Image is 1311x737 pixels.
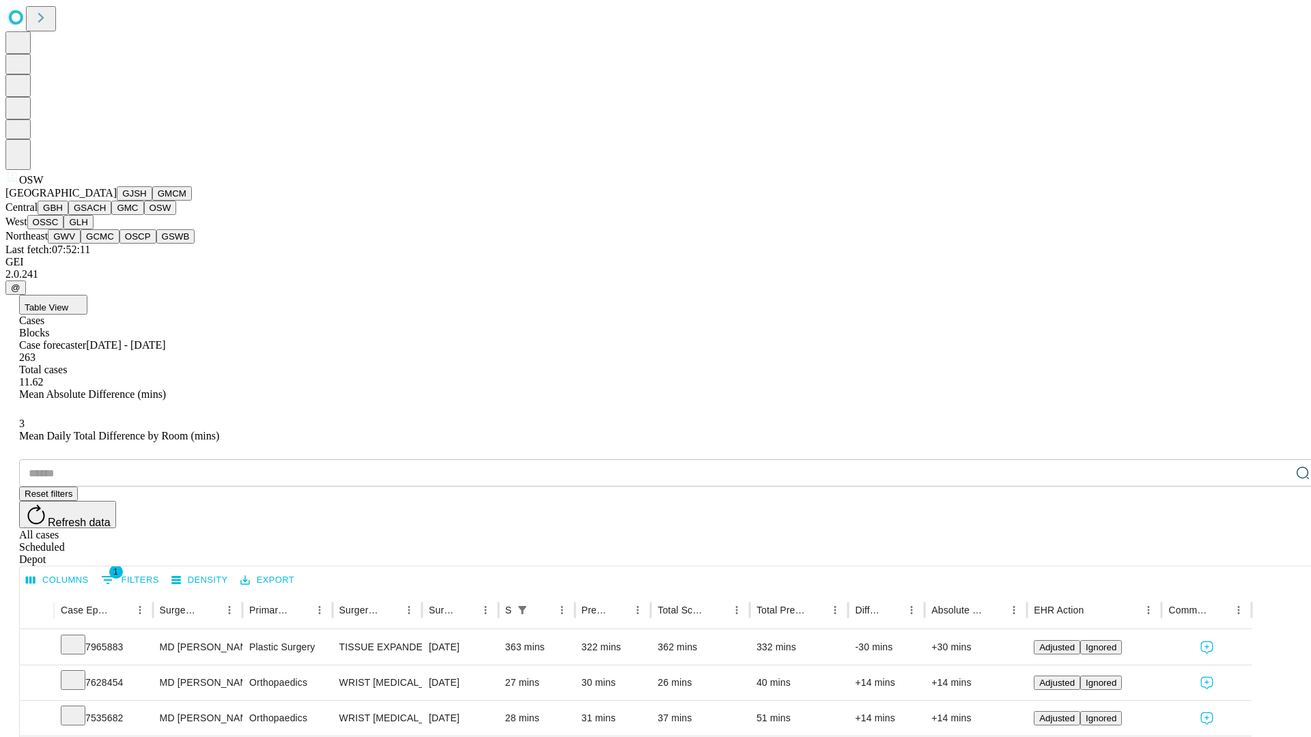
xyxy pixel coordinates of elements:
button: GSACH [68,201,111,215]
button: Density [168,570,231,591]
div: MD [PERSON_NAME] [PERSON_NAME] [160,630,236,665]
button: Adjusted [1034,640,1080,654]
div: Scheduled In Room Duration [505,605,511,616]
div: Surgeon Name [160,605,199,616]
div: 363 mins [505,630,568,665]
button: Menu [130,601,150,620]
button: Sort [111,601,130,620]
div: WRIST [MEDICAL_DATA] SURGERY RELEASE TRANSVERSE [MEDICAL_DATA] LIGAMENT [339,701,415,736]
div: 40 mins [757,665,842,700]
div: 37 mins [658,701,743,736]
span: Mean Daily Total Difference by Room (mins) [19,430,219,442]
button: Menu [310,601,329,620]
button: GWV [48,229,81,244]
button: Sort [806,601,826,620]
button: OSW [144,201,177,215]
button: GSWB [156,229,195,244]
span: @ [11,283,20,293]
div: Primary Service [249,605,289,616]
button: Menu [552,601,572,620]
span: Reset filters [25,489,72,499]
button: Show filters [98,569,163,591]
div: MD [PERSON_NAME] [160,665,236,700]
div: 51 mins [757,701,842,736]
button: GJSH [117,186,152,201]
div: +14 mins [931,665,1020,700]
div: EHR Action [1034,605,1084,616]
button: Table View [19,295,87,315]
button: Menu [1004,601,1024,620]
div: 362 mins [658,630,743,665]
button: Expand [27,671,47,695]
button: GLH [64,215,93,229]
div: Plastic Surgery [249,630,325,665]
div: Predicted In Room Duration [582,605,608,616]
button: Menu [1139,601,1158,620]
button: Sort [609,601,628,620]
div: 7628454 [61,665,146,700]
span: 3 [19,418,25,429]
button: Export [237,570,298,591]
div: 7965883 [61,630,146,665]
div: Surgery Date [429,605,455,616]
span: Northeast [5,230,48,242]
button: Ignored [1080,640,1122,654]
div: 7535682 [61,701,146,736]
div: Total Predicted Duration [757,605,806,616]
div: Total Scheduled Duration [658,605,707,616]
button: Ignored [1080,676,1122,690]
button: Sort [457,601,476,620]
div: [DATE] [429,665,492,700]
button: Reset filters [19,487,78,501]
button: Sort [985,601,1004,620]
span: West [5,216,27,227]
button: Sort [708,601,727,620]
span: Case forecaster [19,339,86,351]
button: Menu [826,601,845,620]
div: 28 mins [505,701,568,736]
div: MD [PERSON_NAME] [160,701,236,736]
button: Expand [27,636,47,660]
div: Absolute Difference [931,605,984,616]
span: Adjusted [1039,678,1075,688]
span: Mean Absolute Difference (mins) [19,388,166,400]
button: Menu [628,601,647,620]
div: +30 mins [931,630,1020,665]
span: 11.62 [19,376,43,388]
button: Menu [727,601,746,620]
span: Last fetch: 07:52:11 [5,244,90,255]
button: Adjusted [1034,711,1080,725]
span: [DATE] - [DATE] [86,339,165,351]
div: Case Epic Id [61,605,110,616]
button: Menu [399,601,419,620]
button: GMC [111,201,143,215]
div: Orthopaedics [249,701,325,736]
div: TISSUE EXPANDER PLACEMENT IN [MEDICAL_DATA] [339,630,415,665]
div: +14 mins [855,701,918,736]
div: 31 mins [582,701,645,736]
span: Total cases [19,364,67,375]
button: Sort [533,601,552,620]
button: Menu [1229,601,1248,620]
div: [DATE] [429,701,492,736]
div: [DATE] [429,630,492,665]
div: Orthopaedics [249,665,325,700]
button: Adjusted [1034,676,1080,690]
button: Sort [1210,601,1229,620]
button: Show filters [513,601,532,620]
span: 1 [109,565,123,579]
span: Adjusted [1039,713,1075,723]
span: 263 [19,351,36,363]
span: Ignored [1086,642,1116,652]
button: Sort [380,601,399,620]
div: 332 mins [757,630,842,665]
button: Expand [27,707,47,731]
span: Adjusted [1039,642,1075,652]
button: Sort [883,601,902,620]
div: 30 mins [582,665,645,700]
div: 322 mins [582,630,645,665]
span: OSW [19,174,44,186]
div: GEI [5,256,1306,268]
button: GMCM [152,186,192,201]
span: Refresh data [48,517,111,528]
